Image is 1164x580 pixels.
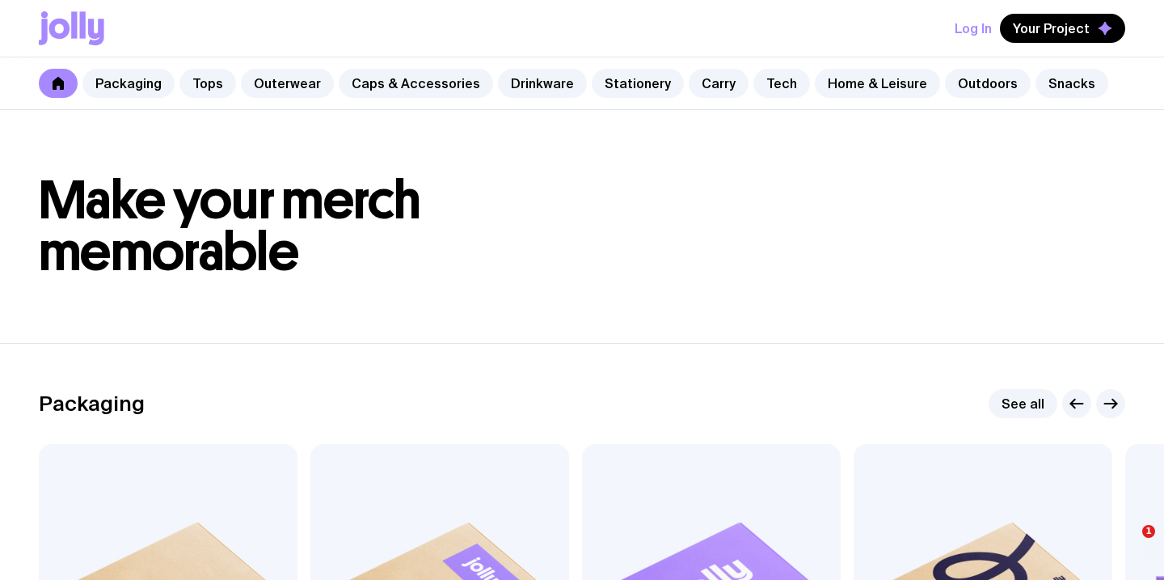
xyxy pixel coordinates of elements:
button: Log In [955,14,992,43]
a: Outerwear [241,69,334,98]
button: Your Project [1000,14,1125,43]
span: Make your merch memorable [39,168,421,284]
a: Carry [689,69,749,98]
a: Drinkware [498,69,587,98]
a: Packaging [82,69,175,98]
a: See all [989,389,1057,418]
a: Tops [179,69,236,98]
a: Home & Leisure [815,69,940,98]
a: Stationery [592,69,684,98]
a: Caps & Accessories [339,69,493,98]
span: Your Project [1013,20,1090,36]
a: Outdoors [945,69,1031,98]
iframe: Intercom live chat [1109,525,1148,564]
a: Snacks [1035,69,1108,98]
a: Tech [753,69,810,98]
span: 1 [1142,525,1155,538]
h2: Packaging [39,392,145,416]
